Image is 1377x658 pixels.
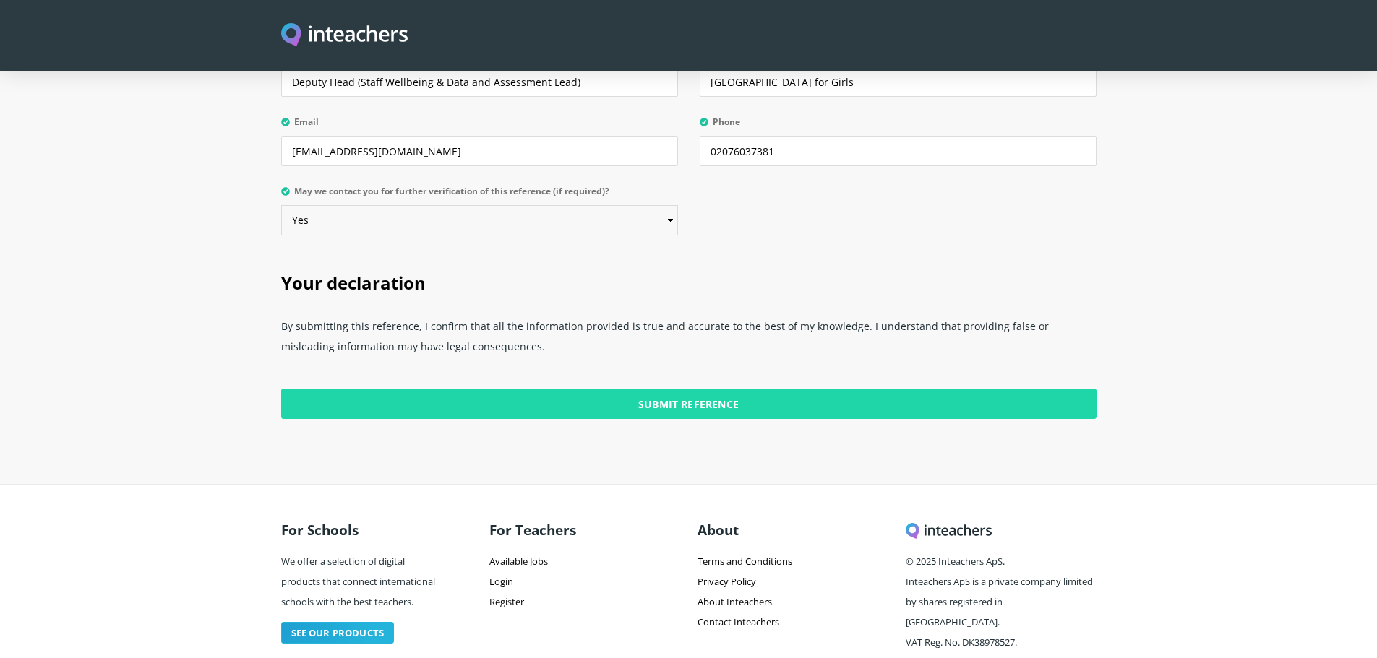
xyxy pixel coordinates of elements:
[281,117,678,136] label: Email
[698,575,756,588] a: Privacy Policy
[281,271,426,295] span: Your declaration
[281,515,442,545] h3: For Schools
[698,615,779,628] a: Contact Inteachers
[489,515,680,545] h3: For Teachers
[281,545,442,616] p: We offer a selection of digital products that connect international schools with the best teachers.
[698,515,888,545] h3: About
[489,595,524,608] a: Register
[281,311,1097,371] p: By submitting this reference, I confirm that all the information provided is true and accurate to...
[698,595,772,608] a: About Inteachers
[281,23,408,48] img: Inteachers
[281,389,1097,419] input: Submit Reference
[906,515,1097,545] h3: Inteachers
[906,545,1097,657] p: © 2025 Inteachers ApS. Inteachers ApS is a private company limited by shares registered in [GEOGR...
[281,23,408,48] a: Visit this site's homepage
[698,555,792,568] a: Terms and Conditions
[700,117,1097,136] label: Phone
[281,186,678,205] label: May we contact you for further verification of this reference (if required)?
[489,555,548,568] a: Available Jobs
[281,622,395,644] a: See our products
[489,575,513,588] a: Login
